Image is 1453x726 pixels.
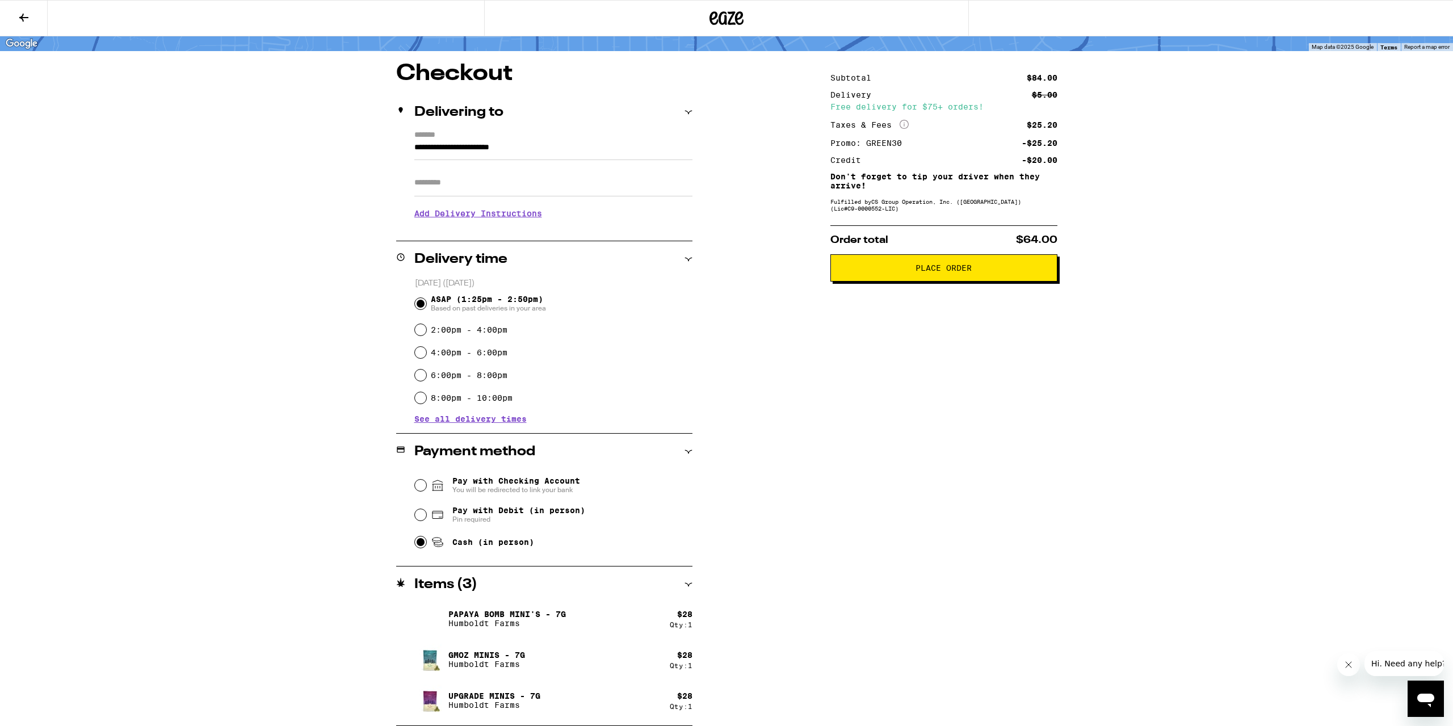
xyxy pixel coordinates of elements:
div: Delivery [830,91,879,99]
button: Place Order [830,254,1057,282]
span: Order total [830,235,888,245]
p: Humboldt Farms [448,619,566,628]
div: -$25.20 [1022,139,1057,147]
p: Upgrade Minis - 7g [448,691,540,700]
div: Fulfilled by CS Group Operation, Inc. ([GEOGRAPHIC_DATA]) (Lic# C9-0000552-LIC ) [830,198,1057,212]
div: Subtotal [830,74,879,82]
div: Qty: 1 [670,621,692,628]
span: Cash (in person) [452,538,534,547]
iframe: Button to launch messaging window [1408,681,1444,717]
iframe: Close message [1337,653,1360,676]
button: See all delivery times [414,415,527,423]
div: $ 28 [677,691,692,700]
div: Qty: 1 [670,703,692,710]
div: Credit [830,156,869,164]
p: Humboldt Farms [448,700,540,710]
div: $25.20 [1027,121,1057,129]
div: Free delivery for $75+ orders! [830,103,1057,111]
h2: Delivering to [414,106,503,119]
span: Place Order [916,264,972,272]
img: Papaya Bomb Mini's - 7g [414,603,446,635]
div: Promo: GREEN30 [830,139,910,147]
p: Humboldt Farms [448,660,525,669]
span: Pay with Checking Account [452,476,580,494]
img: GMOz Minis - 7g [414,644,446,675]
a: Terms [1380,44,1397,51]
a: Report a map error [1404,44,1450,50]
h2: Payment method [414,445,535,459]
span: ASAP (1:25pm - 2:50pm) [431,295,546,313]
label: 4:00pm - 6:00pm [431,348,507,357]
div: $ 28 [677,610,692,619]
div: Qty: 1 [670,662,692,669]
h1: Checkout [396,62,692,85]
label: 8:00pm - 10:00pm [431,393,513,402]
h3: Add Delivery Instructions [414,200,692,226]
div: $ 28 [677,651,692,660]
p: GMOz Minis - 7g [448,651,525,660]
span: Map data ©2025 Google [1312,44,1374,50]
span: Based on past deliveries in your area [431,304,546,313]
label: 6:00pm - 8:00pm [431,371,507,380]
iframe: Message from company [1364,651,1444,676]
img: Upgrade Minis - 7g [414,685,446,716]
label: 2:00pm - 4:00pm [431,325,507,334]
p: Papaya Bomb Mini's - 7g [448,610,566,619]
div: -$20.00 [1022,156,1057,164]
div: $5.00 [1032,91,1057,99]
p: Don't forget to tip your driver when they arrive! [830,172,1057,190]
span: $64.00 [1016,235,1057,245]
h2: Items ( 3 ) [414,578,477,591]
span: You will be redirected to link your bank [452,485,580,494]
p: We'll contact you at [PHONE_NUMBER] when we arrive [414,226,692,236]
a: Open this area in Google Maps (opens a new window) [3,36,40,51]
div: Taxes & Fees [830,120,909,130]
span: Pay with Debit (in person) [452,506,585,515]
img: Google [3,36,40,51]
h2: Delivery time [414,253,507,266]
span: Hi. Need any help? [7,8,82,17]
span: Pin required [452,515,585,524]
div: $84.00 [1027,74,1057,82]
p: [DATE] ([DATE]) [415,278,692,289]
